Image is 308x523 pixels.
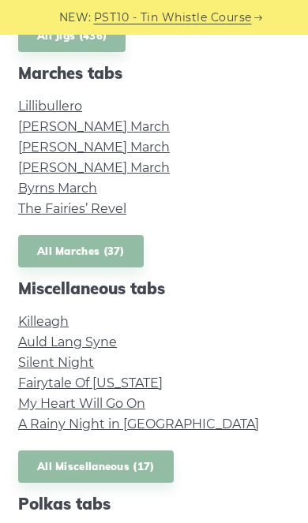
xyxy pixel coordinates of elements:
[18,314,69,329] a: Killeagh
[18,495,290,514] h2: Polkas tabs
[18,181,97,196] a: Byrns March
[18,396,145,411] a: My Heart Will Go On
[18,99,82,114] a: Lillibullero
[18,119,170,134] a: [PERSON_NAME] March
[18,160,170,175] a: [PERSON_NAME] March
[18,140,170,155] a: [PERSON_NAME] March
[18,64,290,83] h2: Marches tabs
[94,9,252,27] a: PST10 - Tin Whistle Course
[18,20,126,52] a: All Jigs (436)
[18,417,259,431] a: A Rainy Night in [GEOGRAPHIC_DATA]
[18,235,144,267] a: All Marches (37)
[18,355,94,370] a: Silent Night
[18,334,117,349] a: Auld Lang Syne
[59,9,92,27] span: NEW:
[18,450,174,483] a: All Miscellaneous (17)
[18,375,163,390] a: Fairytale Of [US_STATE]
[18,279,290,298] h2: Miscellaneous tabs
[18,201,126,216] a: The Fairies’ Revel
